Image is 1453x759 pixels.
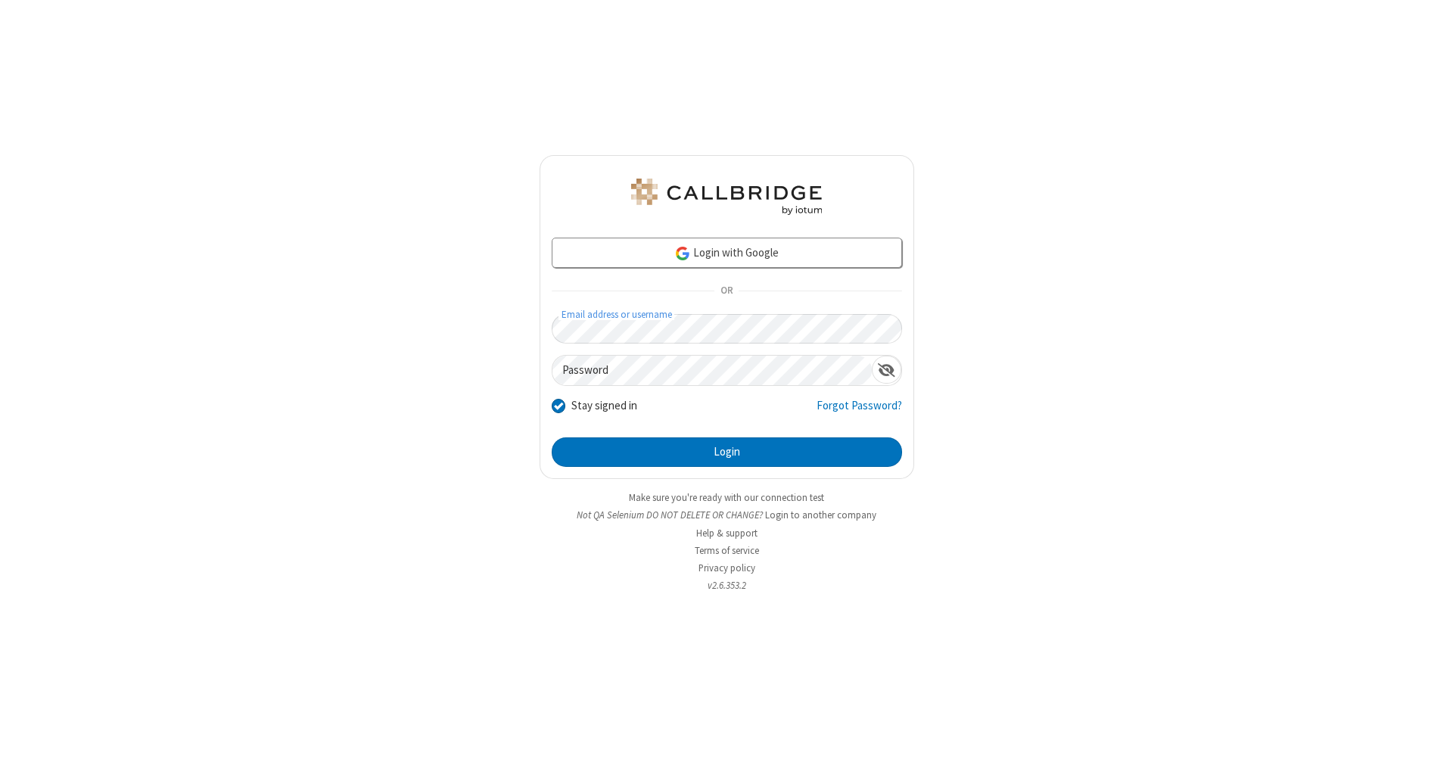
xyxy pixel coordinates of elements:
a: Privacy policy [698,561,755,574]
button: Login [552,437,902,468]
a: Login with Google [552,238,902,268]
a: Make sure you're ready with our connection test [629,491,824,504]
label: Stay signed in [571,397,637,415]
a: Forgot Password? [817,397,902,426]
img: QA Selenium DO NOT DELETE OR CHANGE [628,179,825,215]
span: OR [714,281,739,302]
div: Show password [872,356,901,384]
input: Email address or username [552,314,902,344]
li: v2.6.353.2 [540,578,914,593]
a: Help & support [696,527,758,540]
li: Not QA Selenium DO NOT DELETE OR CHANGE? [540,508,914,522]
img: google-icon.png [674,245,691,262]
a: Terms of service [695,544,759,557]
button: Login to another company [765,508,876,522]
input: Password [552,356,872,385]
